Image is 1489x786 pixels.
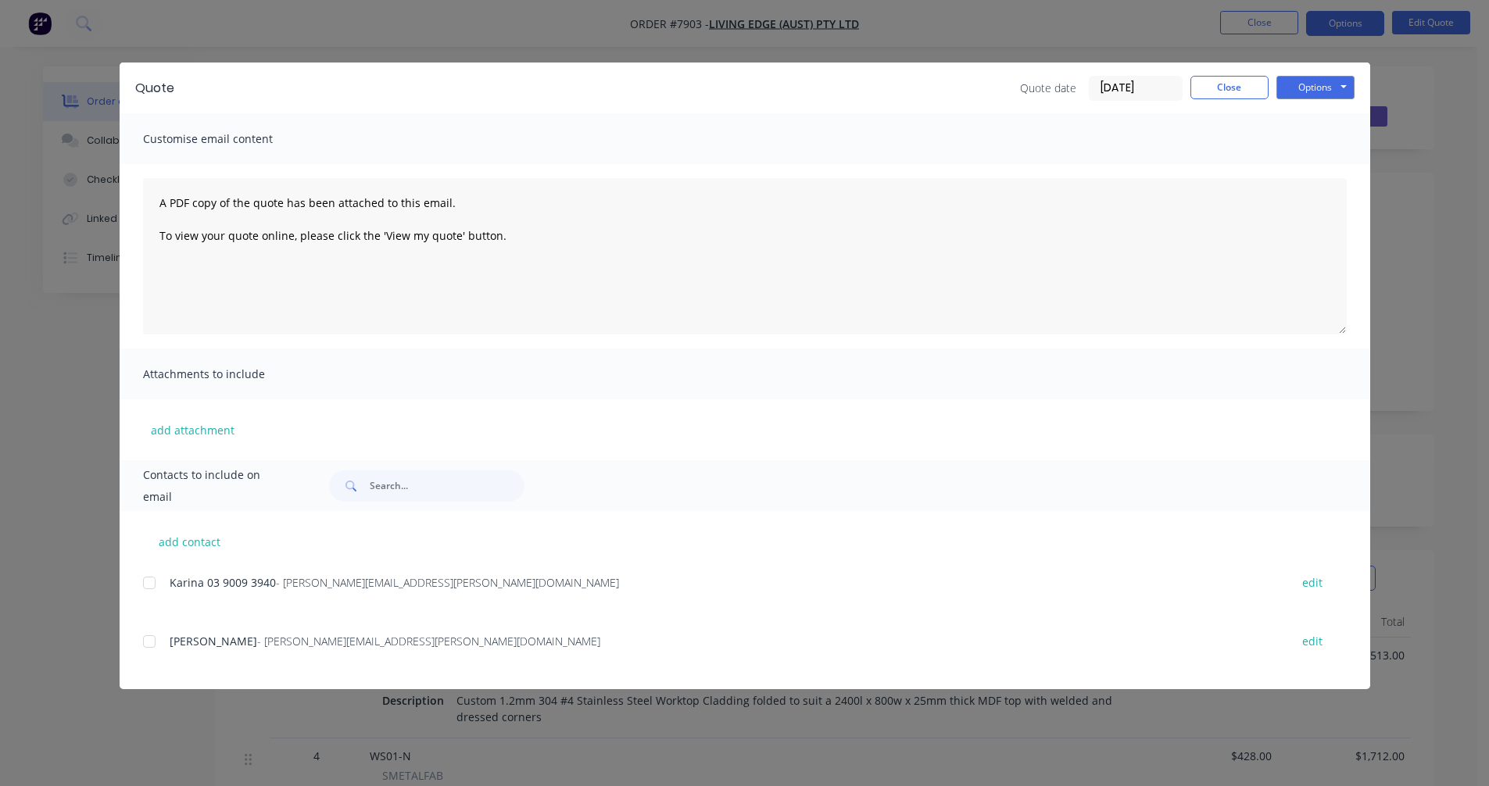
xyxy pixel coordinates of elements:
span: [PERSON_NAME] [170,634,257,648]
span: Attachments to include [143,363,315,385]
span: Customise email content [143,128,315,150]
span: Karina 03 9009 3940 [170,575,276,590]
div: Quote [135,79,174,98]
button: edit [1293,572,1332,593]
button: Options [1276,76,1355,99]
button: Close [1190,76,1269,99]
button: edit [1293,631,1332,652]
button: add attachment [143,418,242,441]
button: add contact [143,530,237,553]
span: - [PERSON_NAME][EMAIL_ADDRESS][PERSON_NAME][DOMAIN_NAME] [257,634,600,648]
input: Search... [370,470,524,502]
span: Quote date [1020,80,1076,96]
textarea: A PDF copy of the quote has been attached to this email. To view your quote online, please click ... [143,178,1347,334]
span: - [PERSON_NAME][EMAIL_ADDRESS][PERSON_NAME][DOMAIN_NAME] [276,575,619,590]
span: Contacts to include on email [143,464,291,508]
